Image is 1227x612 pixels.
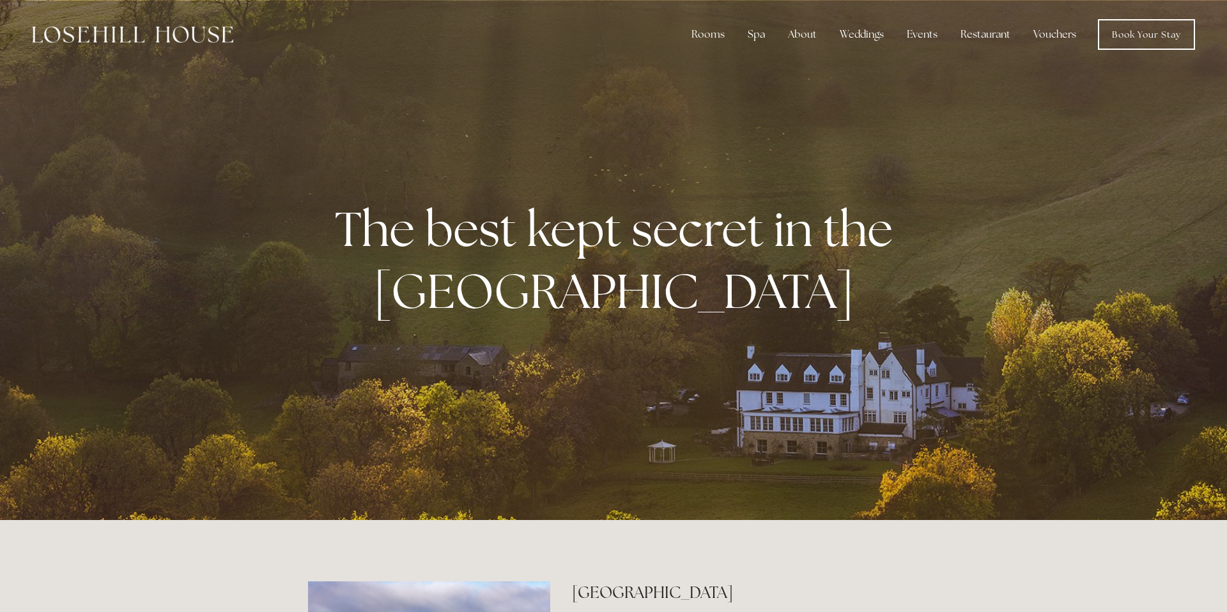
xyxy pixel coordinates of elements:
[572,581,919,604] h2: [GEOGRAPHIC_DATA]
[1098,19,1195,50] a: Book Your Stay
[1023,22,1086,47] a: Vouchers
[778,22,827,47] div: About
[737,22,775,47] div: Spa
[335,197,903,323] strong: The best kept secret in the [GEOGRAPHIC_DATA]
[32,26,233,43] img: Losehill House
[950,22,1021,47] div: Restaurant
[830,22,894,47] div: Weddings
[681,22,735,47] div: Rooms
[897,22,948,47] div: Events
